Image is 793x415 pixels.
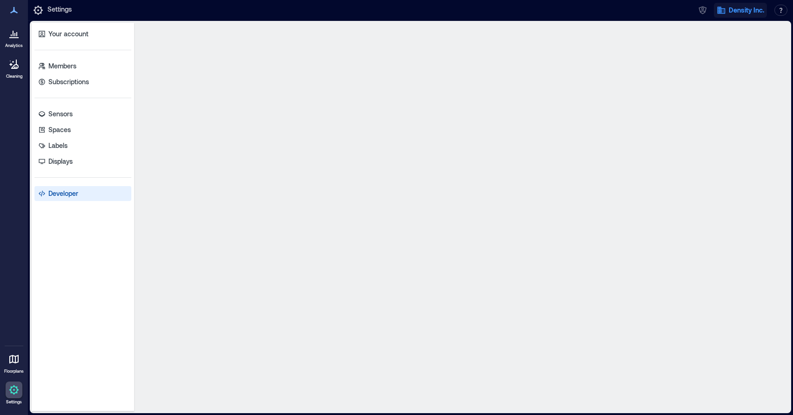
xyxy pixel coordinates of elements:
[34,154,131,169] a: Displays
[48,77,89,87] p: Subscriptions
[48,157,73,166] p: Displays
[48,61,76,71] p: Members
[34,27,131,41] a: Your account
[34,107,131,121] a: Sensors
[3,379,25,408] a: Settings
[729,6,764,15] span: Density Inc.
[34,74,131,89] a: Subscriptions
[48,125,71,134] p: Spaces
[34,122,131,137] a: Spaces
[6,74,22,79] p: Cleaning
[1,348,27,377] a: Floorplans
[48,109,73,119] p: Sensors
[48,29,88,39] p: Your account
[6,399,22,405] p: Settings
[714,3,767,18] button: Density Inc.
[2,22,26,51] a: Analytics
[48,189,78,198] p: Developer
[34,138,131,153] a: Labels
[34,186,131,201] a: Developer
[2,53,26,82] a: Cleaning
[48,141,68,150] p: Labels
[4,368,24,374] p: Floorplans
[47,5,72,16] p: Settings
[34,59,131,74] a: Members
[5,43,23,48] p: Analytics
